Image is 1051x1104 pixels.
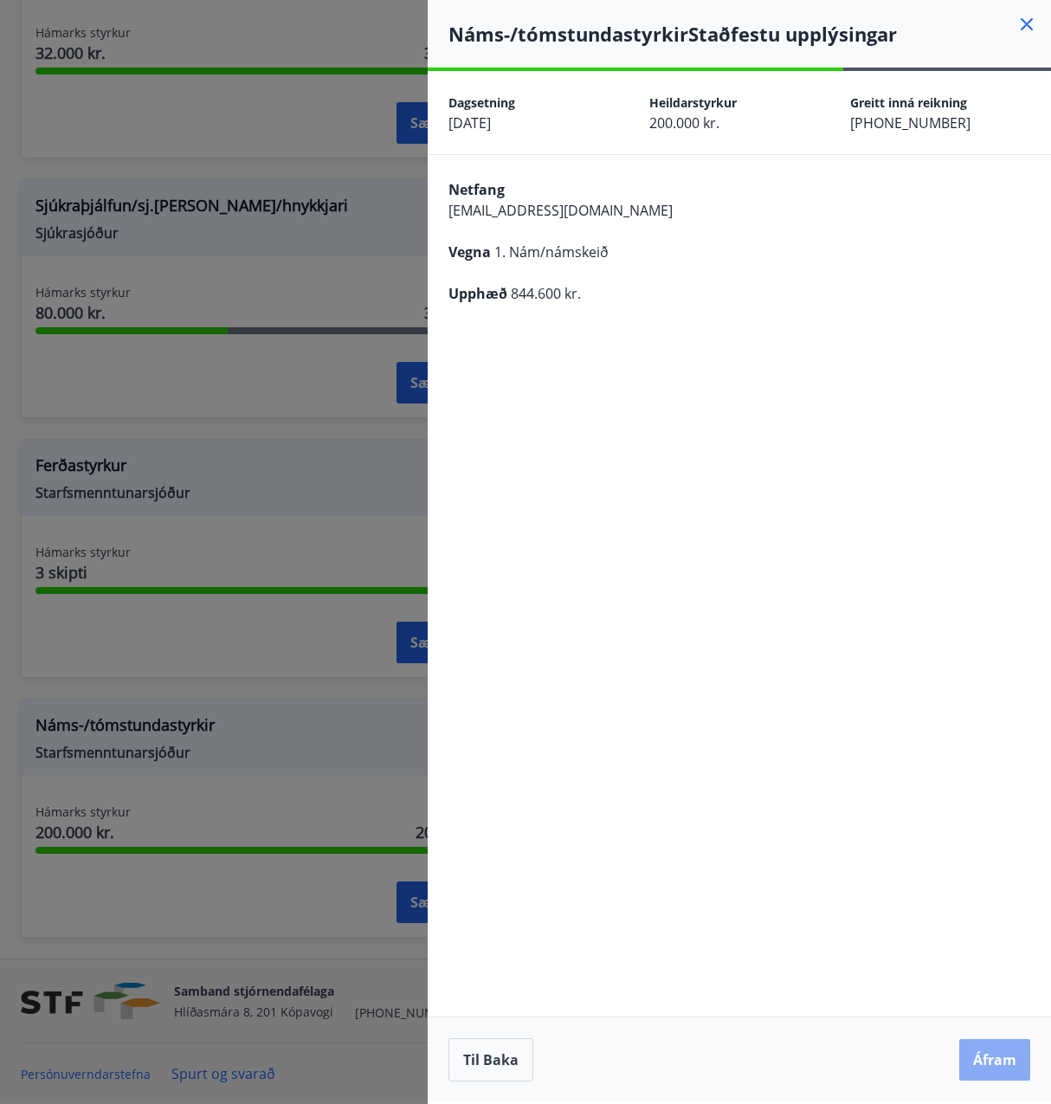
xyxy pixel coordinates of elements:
button: Áfram [959,1039,1030,1081]
span: Netfang [448,180,505,199]
span: Dagsetning [448,94,515,111]
span: [EMAIL_ADDRESS][DOMAIN_NAME] [448,201,673,220]
span: [DATE] [448,113,491,132]
span: Greitt inná reikning [850,94,967,111]
span: Heildarstyrkur [649,94,737,111]
span: 844.600 kr. [511,284,581,303]
span: 1. Nám/námskeið [494,242,609,261]
span: Upphæð [448,284,507,303]
span: [PHONE_NUMBER] [850,113,970,132]
span: Vegna [448,242,491,261]
button: Til baka [448,1038,533,1081]
h4: Náms-/tómstundastyrkir Staðfestu upplýsingar [448,21,1051,47]
span: 200.000 kr. [649,113,719,132]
